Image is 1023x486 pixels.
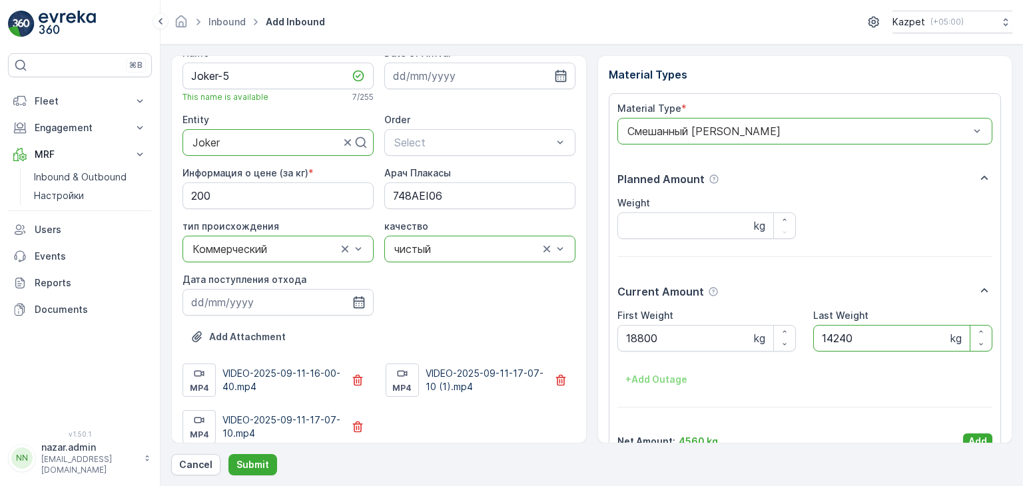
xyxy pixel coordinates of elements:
[617,310,673,321] label: First Weight
[228,454,277,475] button: Submit
[813,310,868,321] label: Last Weight
[352,92,374,103] p: 7 / 255
[34,189,84,202] p: Настройки
[263,15,328,29] span: Add Inbound
[35,223,147,236] p: Users
[617,435,675,448] p: Net Amount :
[8,115,152,141] button: Engagement
[129,60,143,71] p: ⌘B
[754,218,765,234] p: kg
[182,92,268,103] span: This name is available
[11,447,33,469] div: NN
[8,270,152,296] a: Reports
[29,168,152,186] a: Inbound & Outbound
[35,276,147,290] p: Reports
[35,95,125,108] p: Fleet
[892,11,1012,33] button: Kazpet(+05:00)
[708,286,719,297] div: Help Tooltip Icon
[625,373,687,386] p: + Add Outage
[384,167,451,178] label: Арач Плакасы
[384,114,410,125] label: Order
[179,458,212,471] p: Cancel
[709,174,719,184] div: Help Tooltip Icon
[8,88,152,115] button: Fleet
[182,326,294,348] button: Upload File
[236,458,269,471] p: Submit
[208,16,246,27] a: Inbound
[617,369,695,390] button: +Add Outage
[209,330,286,344] p: Add Attachment
[892,15,925,29] p: Kazpet
[8,216,152,243] a: Users
[182,289,374,316] input: dd/mm/yyyy
[950,330,962,346] p: kg
[190,429,209,440] p: mp4
[930,17,964,27] p: ( +05:00 )
[182,167,308,178] label: Информация о цене (за кг)
[190,383,209,393] p: mp4
[35,121,125,134] p: Engagement
[609,67,1002,83] p: Material Types
[41,441,137,454] p: nazar.admin
[394,134,552,150] p: Select
[8,243,152,270] a: Events
[182,274,306,285] label: Дата поступления отхода
[222,367,343,393] p: VIDEO-2025-09-11-16-00-40.mp4
[426,367,546,393] p: VIDEO-2025-09-11-17-07-10 (1).mp4
[754,330,765,346] p: kg
[39,11,96,37] img: logo_light-DOdMpM7g.png
[617,197,650,208] label: Weight
[35,250,147,263] p: Events
[8,141,152,168] button: MRF
[41,454,137,475] p: [EMAIL_ADDRESS][DOMAIN_NAME]
[222,413,343,440] p: VIDEO-2025-09-11-17-07-10.mp4
[35,303,147,316] p: Documents
[182,114,209,125] label: Entity
[8,441,152,475] button: NNnazar.admin[EMAIL_ADDRESS][DOMAIN_NAME]
[171,454,220,475] button: Cancel
[8,430,152,438] span: v 1.50.1
[617,171,705,187] p: Planned Amount
[384,220,428,232] label: качество
[174,19,188,31] a: Homepage
[29,186,152,205] a: Настройки
[392,383,412,393] p: mp4
[34,170,127,184] p: Inbound & Outbound
[617,103,681,114] label: Material Type
[679,435,718,448] p: 4560 kg
[182,220,279,232] label: тип происхождения
[963,433,992,449] button: Add
[384,63,575,89] input: dd/mm/yyyy
[8,296,152,323] a: Documents
[35,148,125,161] p: MRF
[8,11,35,37] img: logo
[968,435,987,448] p: Add
[617,284,704,300] p: Current Amount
